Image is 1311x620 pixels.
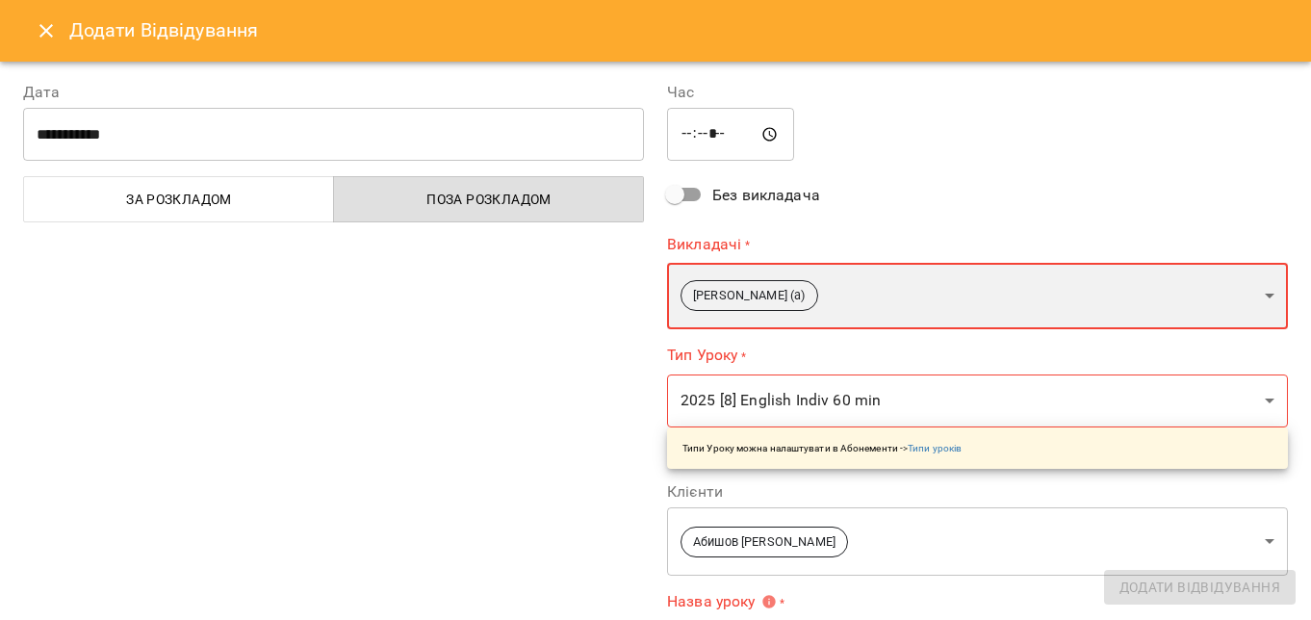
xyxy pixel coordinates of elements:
[667,233,1288,255] label: Викладачі
[667,263,1288,329] div: [PERSON_NAME] (а)
[667,345,1288,367] label: Тип Уроку
[23,176,334,222] button: За розкладом
[681,533,847,552] span: Абишов [PERSON_NAME]
[346,188,632,211] span: Поза розкладом
[712,184,820,207] span: Без викладача
[667,484,1288,500] label: Клієнти
[69,15,259,45] h6: Додати Відвідування
[667,594,777,609] span: Назва уроку
[761,594,777,609] svg: Вкажіть назву уроку або виберіть клієнтів
[682,441,962,455] p: Типи Уроку можна налаштувати в Абонементи ->
[667,507,1288,576] div: Абишов [PERSON_NAME]
[667,374,1288,427] div: 2025 [8] English Indiv 60 min
[667,85,1288,100] label: Час
[23,85,644,100] label: Дата
[681,287,817,305] span: [PERSON_NAME] (а)
[23,8,69,54] button: Close
[36,188,322,211] span: За розкладом
[333,176,644,222] button: Поза розкладом
[908,443,962,453] a: Типи уроків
